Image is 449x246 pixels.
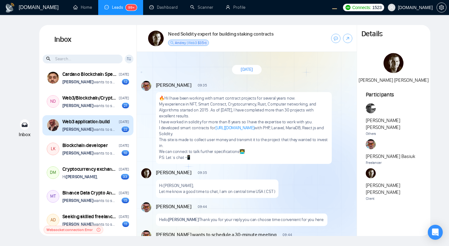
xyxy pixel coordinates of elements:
div: Web3/Blockchain/Crypto Marketing Content Distribution & Promotion [62,95,117,101]
div: Blockchain developer [62,142,108,149]
div: Cardano Blockchain Specialist [62,71,117,78]
a: userProfile [226,5,245,10]
span: Websocket connection: Error [46,227,93,233]
div: DM [47,167,59,179]
div: [DATE] [119,190,129,196]
img: logo [5,3,15,13]
strong: [PERSON_NAME] [62,222,94,227]
div: [DATE] [119,95,129,101]
input: Search... [43,55,123,63]
div: Open Intercom Messenger [428,225,443,240]
span: setting [437,5,446,10]
div: Cryptocurrency exchange with IEO section [62,166,117,173]
p: Hi [PERSON_NAME], [159,183,275,189]
img: Travis Skweres [148,31,164,46]
a: messageLeads99+ [104,5,137,10]
img: upwork-logo.png [345,5,350,10]
span: 1523 [372,4,382,11]
h1: Participants [366,91,422,98]
span: 09:44 [282,232,292,237]
strong: [PERSON_NAME] [62,198,94,203]
span: search [170,41,174,45]
div: 21 [122,103,129,108]
p: My experience in NFT, Smart Contract, Cryptocurrency, Rust, Computer networking, and Algorithms s... [159,101,328,119]
p: 🔥Hi I have been working with smart contract projects for several years now. [159,95,328,101]
strong: [PERSON_NAME] [66,174,97,180]
span: [PERSON_NAME] [PERSON_NAME] [366,117,422,131]
img: Travis Skweres [141,168,151,178]
p: P.S: Let´s chat 📲 [159,155,328,160]
div: ND [47,96,59,107]
span: Freelancer [366,160,415,166]
div: LK [47,143,59,155]
a: searchScanner [190,5,213,10]
span: [PERSON_NAME] [PERSON_NAME] [366,182,422,196]
p: I developed smart contracts for with PHP, Laravel, MariaDB, React.js and Solidity. This site is m... [159,125,328,149]
div: Seeking skilled freelancer to build online popular game app for iOS and Android [62,213,117,220]
div: [DATE] [119,214,129,220]
img: Travis Skweres [366,168,376,178]
span: 09:35 [198,83,207,88]
span: Connects: [352,4,371,11]
span: [PERSON_NAME] [PERSON_NAME] [359,77,429,83]
img: Neil Sisson [47,119,59,131]
img: Vitaliy Basiuk [141,81,151,91]
p: Let me know a good time to chat, I am on central time USA ( CST ) [159,189,275,194]
div: 33 [121,174,129,180]
a: homeHome [73,5,92,10]
p: wants to schedule a 60-minute meeting [62,150,116,156]
a: dashboardDashboard [149,5,178,10]
strong: [PERSON_NAME] [62,150,94,156]
img: Vitaliy Basiuk [141,202,151,212]
div: MT [47,190,59,202]
span: [PERSON_NAME] [156,82,191,89]
p: wants to schedule a 60-minute meeting [62,103,116,109]
a: [URL][DOMAIN_NAME] [215,125,254,130]
div: 11 [122,221,129,227]
strong: [PERSON_NAME] [168,217,199,222]
span: Client [366,196,422,202]
sup: 99+ [126,4,137,11]
p: We can connect to talk further specifications👨‍💻. [159,149,328,155]
img: Moiz Khan [47,72,59,84]
span: Andrey (Web3 $35+) [175,41,206,45]
div: Web3 application build [62,118,110,125]
p: Hello Thank you for your reply you can choose time convenient for you here: [159,217,324,223]
div: [DATE] [119,71,129,77]
span: 09:35 [198,170,207,175]
a: setting [437,5,447,10]
h1: Details [361,29,383,39]
div: 15 [122,198,129,203]
div: AD [47,214,59,226]
strong: [PERSON_NAME] [62,103,94,108]
span: 09:44 [198,204,207,209]
p: wants to schedule a 60-minute meeting [62,198,116,204]
div: 12 [122,79,129,85]
div: 10 [122,150,129,156]
div: [DATE] [119,143,129,149]
span: search [46,55,51,62]
div: [DATE] [119,166,129,172]
strong: [PERSON_NAME] [62,79,94,85]
img: Vitaliy Basiuk [141,230,151,240]
span: Others [366,131,422,137]
p: wants to schedule a 60-minute meeting [62,126,116,132]
img: Vitaliy Basiuk [366,139,376,149]
div: Binance Data Crypto Analysis [62,189,117,196]
div: 22 [122,126,129,132]
span: Inbox [19,131,31,137]
p: wants to schedule a 60-minute meeting [62,79,116,85]
span: exclamation-circle [97,228,100,232]
p: I have worked in solidity for more than 8 years so I have the expertise to work with you. [159,119,328,125]
span: user [389,5,394,10]
h1: Need Solidity expert for building staking contracts [168,31,274,37]
div: [DATE] [119,119,129,125]
span: [DATE] [241,66,253,72]
button: setting [437,2,447,12]
span: [PERSON_NAME] [156,169,191,176]
img: Wilson Meza [366,103,376,113]
strong: [PERSON_NAME] [62,127,94,132]
h1: Inbox [39,25,137,54]
p: wants to schedule a 60-minute meeting [62,221,116,227]
p: Hi , [62,174,98,180]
